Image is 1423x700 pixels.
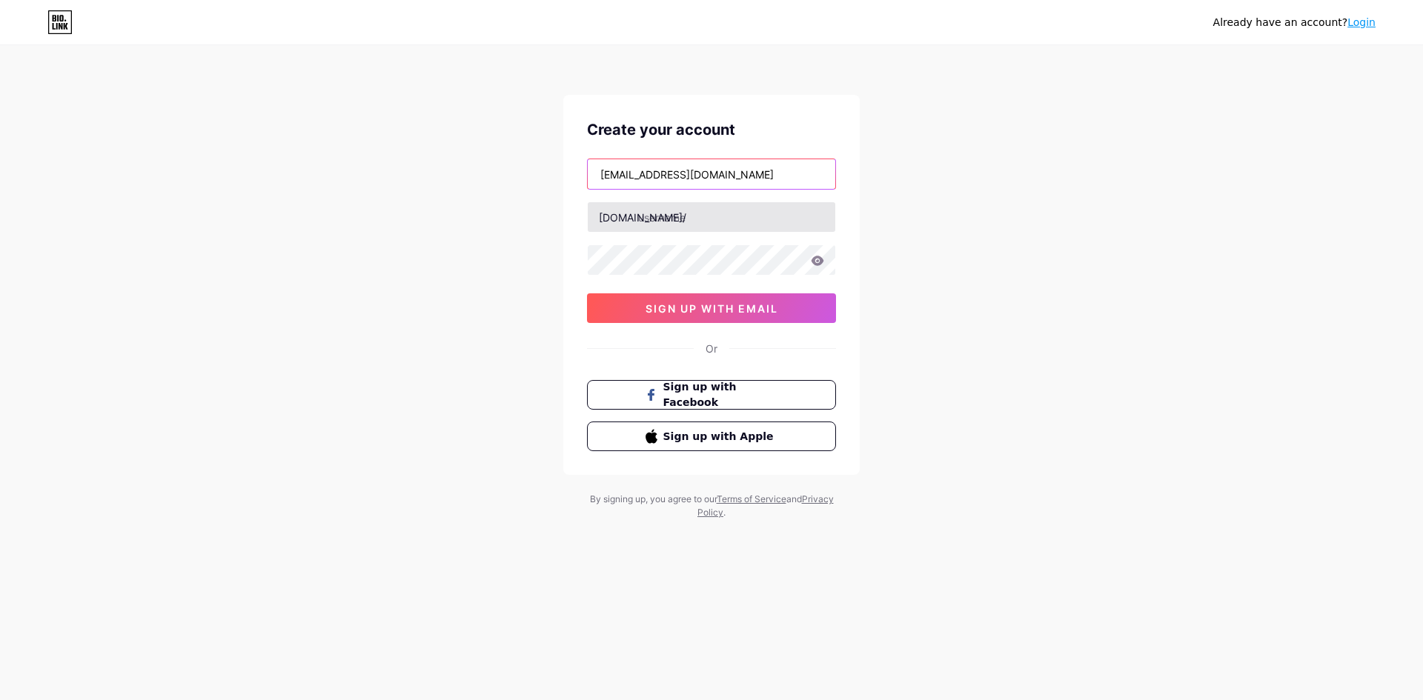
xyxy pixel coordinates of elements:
input: username [588,202,835,232]
span: Sign up with Facebook [663,379,778,410]
a: Terms of Service [717,493,786,504]
button: sign up with email [587,293,836,323]
input: Email [588,159,835,189]
div: [DOMAIN_NAME]/ [599,210,686,225]
div: Already have an account? [1213,15,1376,30]
a: Login [1347,16,1376,28]
div: Create your account [587,119,836,141]
div: Or [706,341,717,356]
button: Sign up with Apple [587,421,836,451]
button: Sign up with Facebook [587,380,836,410]
div: By signing up, you agree to our and . [586,493,837,519]
span: sign up with email [646,302,778,315]
span: Sign up with Apple [663,429,778,444]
